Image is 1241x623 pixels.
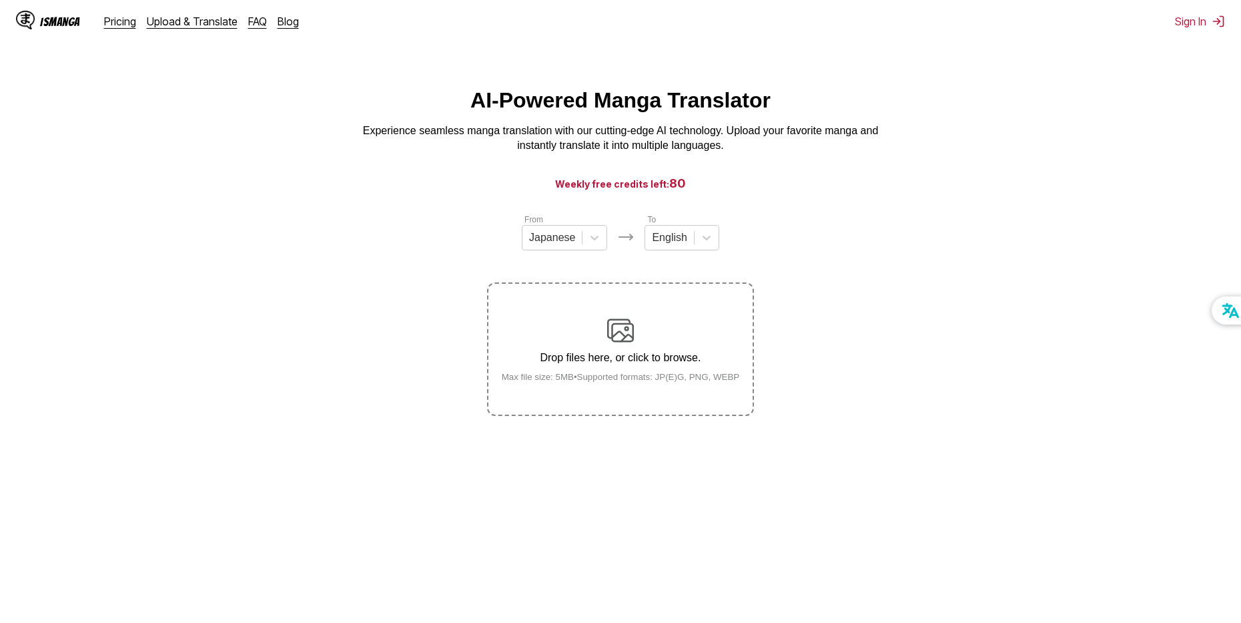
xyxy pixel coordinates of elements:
[647,215,656,224] label: To
[147,15,238,28] a: Upload & Translate
[248,15,267,28] a: FAQ
[32,175,1209,192] h3: Weekly free credits left:
[1175,15,1225,28] button: Sign In
[618,229,634,245] img: Languages icon
[491,352,751,364] p: Drop files here, or click to browse.
[669,176,686,190] span: 80
[16,11,104,32] a: IsManga LogoIsManga
[40,15,80,28] div: IsManga
[104,15,136,28] a: Pricing
[354,124,887,154] p: Experience seamless manga translation with our cutting-edge AI technology. Upload your favorite m...
[278,15,299,28] a: Blog
[1212,15,1225,28] img: Sign out
[491,372,751,382] small: Max file size: 5MB • Supported formats: JP(E)G, PNG, WEBP
[524,215,543,224] label: From
[470,88,771,113] h1: AI-Powered Manga Translator
[16,11,35,29] img: IsManga Logo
